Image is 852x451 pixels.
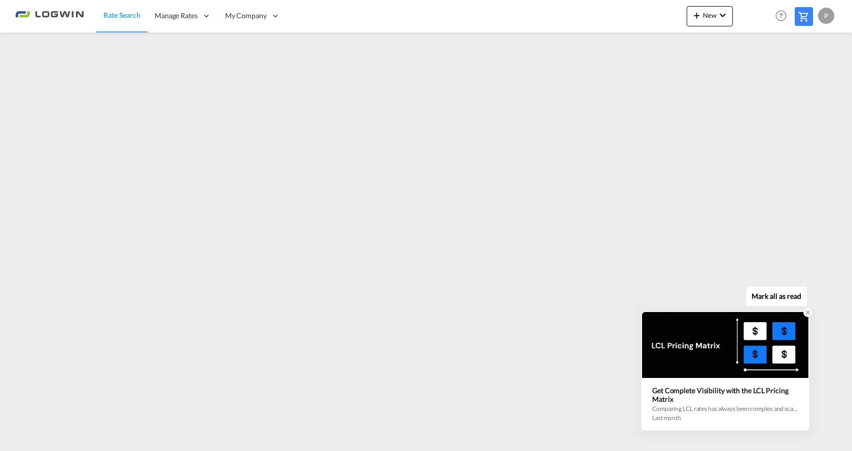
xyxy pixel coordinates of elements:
[103,11,140,19] span: Rate Search
[15,5,84,27] img: 2761ae10d95411efa20a1f5e0282d2d7.png
[691,11,729,19] span: New
[155,11,198,21] span: Manage Rates
[818,8,834,24] div: P
[772,7,795,25] div: Help
[717,9,729,21] md-icon: icon-chevron-down
[225,11,267,21] span: My Company
[691,9,703,21] md-icon: icon-plus 400-fg
[772,7,790,24] span: Help
[687,6,733,26] button: icon-plus 400-fgNewicon-chevron-down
